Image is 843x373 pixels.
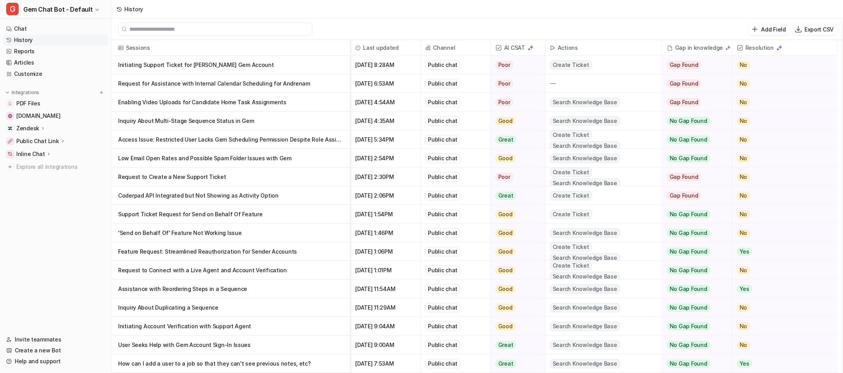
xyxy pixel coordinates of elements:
span: Create Ticket [550,191,592,200]
span: No [737,210,750,218]
div: Public chat [425,191,460,200]
span: Yes [737,248,752,256]
span: Search Knowledge Base [550,284,620,294]
span: Search Knowledge Base [550,98,620,107]
p: Support Ticket Request for Send on Behalf Of Feature [118,205,344,224]
button: No [732,224,829,242]
div: Public chat [425,210,460,219]
button: No [732,261,829,280]
p: Initiating Account Verification with Support Agent [118,317,344,336]
span: No Gap Found [667,285,710,293]
a: Invite teammates [3,334,108,345]
img: Public Chat Link [8,139,12,144]
span: [DATE] 9:04AM [354,317,417,336]
button: Good [491,205,540,224]
span: No Gap Found [667,322,710,330]
span: Create Ticket [550,60,592,70]
span: [DATE] 11:29AM [354,298,417,317]
span: Gap Found [667,192,701,200]
div: Public chat [425,303,460,312]
button: Yes [732,242,829,261]
span: [DATE] 8:28AM [354,56,417,74]
button: No [732,168,829,186]
span: Yes [737,360,752,368]
span: [DATE] 1:54PM [354,205,417,224]
span: Good [496,248,515,256]
button: No [732,56,829,74]
span: No [737,304,750,312]
p: Inline Chat [16,150,45,158]
img: PDF Files [8,101,12,106]
button: Good [491,280,540,298]
span: [DATE] 2:06PM [354,186,417,205]
div: Public chat [425,60,460,70]
p: Feature Request: Streamlined Reauthorization for Sender Accounts [118,242,344,261]
p: Export CSV [805,25,834,33]
span: Poor [496,98,513,106]
img: Inline Chat [8,152,12,156]
span: No [737,322,750,330]
span: Create Ticket [550,168,592,177]
span: Gap Found [667,61,701,69]
div: Public chat [425,359,460,368]
span: No Gap Found [667,154,710,162]
p: 'Send on Behalf Of' Feature Not Working Issue [118,224,344,242]
h2: Actions [558,40,578,56]
button: Gap Found [662,168,726,186]
button: No [732,149,829,168]
span: No [737,341,750,349]
div: Public chat [425,79,460,88]
span: No Gap Found [667,360,710,368]
button: Export CSV [792,24,837,35]
button: No [732,112,829,130]
p: Request for Assistance with Internal Calendar Scheduling for Andrenam [118,74,344,93]
img: Zendesk [8,126,12,131]
span: No [737,173,750,181]
span: Search Knowledge Base [550,359,620,368]
span: Search Knowledge Base [550,272,620,281]
span: [DATE] 7:53AM [354,354,417,373]
span: [DATE] 5:34PM [354,130,417,149]
button: Good [491,112,540,130]
button: Good [491,242,540,261]
button: No [732,74,829,93]
span: Good [496,117,515,125]
button: Great [491,336,540,354]
span: Explore all integrations [16,161,105,173]
span: No Gap Found [667,136,710,144]
div: Public chat [425,154,460,163]
button: No [732,205,829,224]
span: No [737,229,750,237]
span: No Gap Found [667,304,710,312]
button: No Gap Found [662,112,726,130]
span: No Gap Found [667,248,710,256]
span: Last updated [354,40,417,56]
button: No [732,186,829,205]
button: Gap Found [662,56,726,74]
button: No [732,317,829,336]
span: No [737,266,750,274]
span: No Gap Found [667,266,710,274]
div: Public chat [425,284,460,294]
button: No Gap Found [662,130,726,149]
span: [DOMAIN_NAME] [16,112,60,120]
span: Create Ticket [550,261,592,270]
p: Request to Connect with a Live Agent and Account Verification [118,261,344,280]
span: AI CSAT [494,40,542,56]
p: Assistance with Reordering Steps in a Sequence [118,280,344,298]
button: Yes [732,280,829,298]
p: Low Email Open Rates and Possible Spam Folder Issues with Gem [118,149,344,168]
span: G [6,3,19,15]
span: Good [496,266,515,274]
div: Public chat [425,116,460,126]
p: Coderpad API Integrated but Not Showing as Activity Option [118,186,344,205]
button: No Gap Found [662,354,726,373]
button: Poor [491,56,540,74]
span: Search Knowledge Base [550,179,620,188]
button: Integrations [3,89,42,96]
a: Help and support [3,356,108,367]
div: Public chat [425,172,460,182]
button: Gap Found [662,74,726,93]
a: Explore all integrations [3,161,108,172]
div: Public chat [425,228,460,238]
